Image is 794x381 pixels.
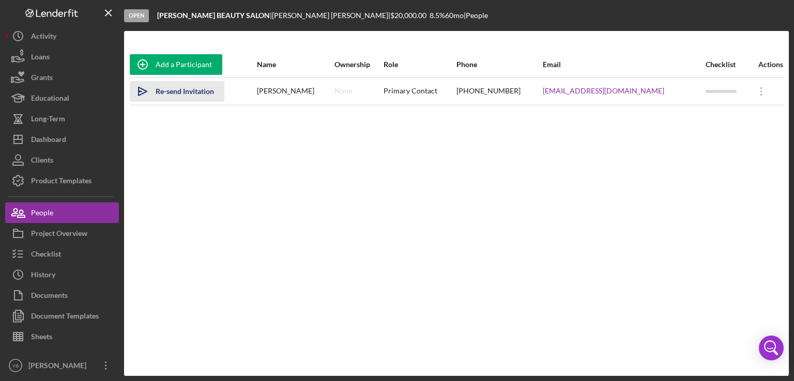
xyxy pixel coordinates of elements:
button: Add a Participant [130,54,222,75]
div: Long-Term [31,108,65,132]
div: Dashboard [31,129,66,152]
div: Add a Participant [156,54,212,75]
div: $20,000.00 [390,11,430,20]
div: Role [384,60,455,69]
a: [EMAIL_ADDRESS][DOMAIN_NAME] [543,87,664,95]
button: Sheets [5,326,119,347]
div: 60 mo [445,11,464,20]
button: Product Templates [5,170,119,191]
div: History [31,264,55,288]
div: Open [124,9,149,22]
div: People [31,202,53,226]
div: Open Intercom Messenger [759,336,784,360]
button: Project Overview [5,223,119,244]
div: Documents [31,285,68,308]
div: Phone [456,60,542,69]
div: Sheets [31,326,52,350]
button: Loans [5,46,119,67]
button: Grants [5,67,119,88]
div: Educational [31,88,69,111]
div: Actions [749,60,783,69]
div: Primary Contact [384,78,455,104]
button: YB[PERSON_NAME] [5,355,119,376]
div: Checklist [706,60,747,69]
button: Educational [5,88,119,108]
div: Activity [31,26,56,49]
b: [PERSON_NAME] BEAUTY SALON [157,11,270,20]
div: [PERSON_NAME] [PERSON_NAME] | [272,11,390,20]
div: 8.5 % [430,11,445,20]
div: [PHONE_NUMBER] [456,78,542,104]
button: People [5,202,119,223]
text: YB [12,363,19,369]
button: Clients [5,150,119,170]
button: Re-send Invitation [130,81,224,102]
div: None [334,87,352,95]
button: Activity [5,26,119,46]
div: Product Templates [31,170,91,194]
div: Checklist [31,244,61,267]
div: Grants [31,67,53,90]
button: Long-Term [5,108,119,129]
button: Document Templates [5,306,119,326]
button: Checklist [5,244,119,264]
button: Dashboard [5,129,119,150]
div: Clients [31,150,53,173]
div: | People [464,11,488,20]
button: Documents [5,285,119,306]
div: Email [543,60,705,69]
div: [PERSON_NAME] [26,355,93,378]
div: [PERSON_NAME] [257,78,333,104]
div: Name [257,60,333,69]
div: Project Overview [31,223,87,246]
div: Document Templates [31,306,99,329]
div: Re-send Invitation [156,81,214,102]
div: Loans [31,46,50,70]
button: History [5,264,119,285]
div: Ownership [334,60,382,69]
div: | [157,11,272,20]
